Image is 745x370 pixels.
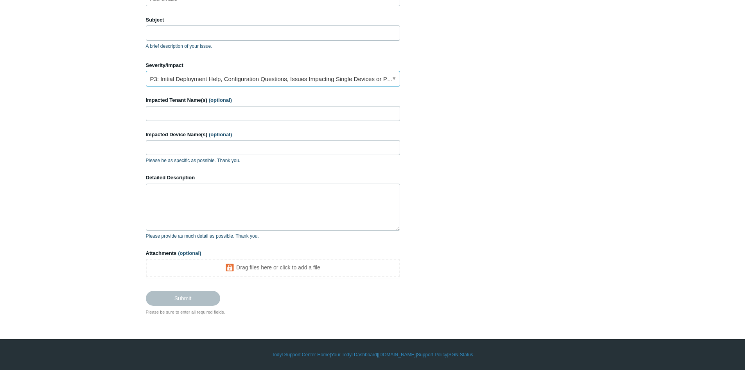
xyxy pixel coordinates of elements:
[417,351,447,358] a: Support Policy
[146,131,400,139] label: Impacted Device Name(s)
[146,71,400,87] a: P3: Initial Deployment Help, Configuration Questions, Issues Impacting Single Devices or Past Out...
[146,96,400,104] label: Impacted Tenant Name(s)
[378,351,416,358] a: [DOMAIN_NAME]
[146,233,400,240] p: Please provide as much detail as possible. Thank you.
[209,132,232,137] span: (optional)
[449,351,473,358] a: SGN Status
[146,291,220,306] input: Submit
[146,249,400,257] label: Attachments
[146,61,400,69] label: Severity/Impact
[146,157,400,164] p: Please be as specific as possible. Thank you.
[331,351,377,358] a: Your Todyl Dashboard
[178,250,201,256] span: (optional)
[146,309,400,316] div: Please be sure to enter all required fields.
[209,97,232,103] span: (optional)
[272,351,330,358] a: Todyl Support Center Home
[146,43,400,50] p: A brief description of your issue.
[146,16,400,24] label: Subject
[146,174,400,182] label: Detailed Description
[146,351,600,358] div: | | | |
